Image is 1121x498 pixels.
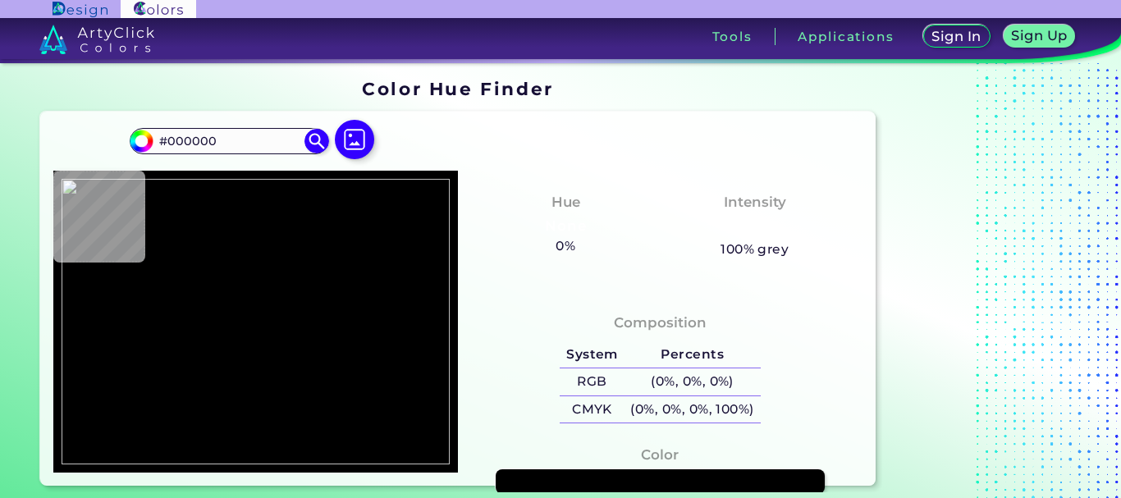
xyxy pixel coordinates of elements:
h5: Sign Up [1013,30,1064,42]
img: icon search [304,129,329,153]
h4: Color [641,443,679,467]
img: ArtyClick Design logo [53,2,108,17]
h5: (0%, 0%, 0%, 100%) [625,396,761,423]
h1: Color Hue Finder [362,76,553,101]
h5: (0%, 0%, 0%) [625,368,761,395]
h5: Percents [625,340,761,368]
h5: CMYK [560,396,624,423]
input: type color.. [153,130,306,152]
h5: System [560,340,624,368]
h3: Applications [798,30,894,43]
img: icon picture [335,120,374,159]
a: Sign In [927,26,987,47]
h3: Tools [712,30,753,43]
h5: RGB [560,368,624,395]
a: Sign Up [1007,26,1072,47]
h3: None [727,217,782,236]
img: a7452424-fe05-42a4-a332-f008a369afbf [62,179,450,464]
iframe: Advertisement [882,73,1087,492]
h3: None [538,217,593,236]
h4: Composition [614,311,707,335]
h5: 100% grey [721,239,789,260]
h4: Intensity [724,190,786,214]
h5: Sign In [934,30,979,43]
img: logo_artyclick_colors_white.svg [39,25,155,54]
h4: Hue [551,190,580,214]
h5: 0% [550,235,582,257]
